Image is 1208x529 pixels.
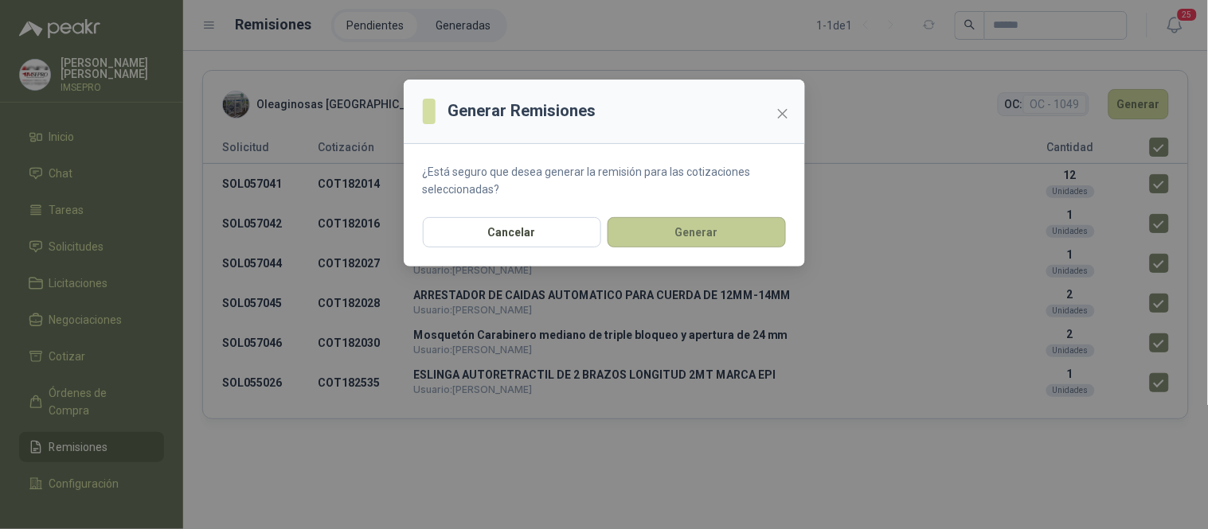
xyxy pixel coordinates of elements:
[608,217,786,247] button: Generar
[776,107,789,120] span: close
[423,163,786,198] p: ¿Está seguro que desea generar la remisión para las cotizaciones seleccionadas?
[423,217,601,247] button: Cancelar
[770,101,796,126] button: Close
[448,99,596,123] h3: Generar Remisiones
